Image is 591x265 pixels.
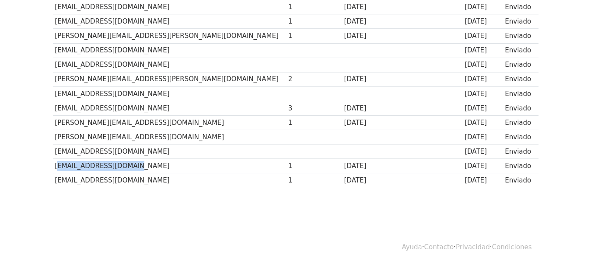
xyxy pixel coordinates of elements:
[55,32,278,40] font: [PERSON_NAME][EMAIL_ADDRESS][PERSON_NAME][DOMAIN_NAME]
[465,90,487,98] font: [DATE]
[505,32,531,40] font: Enviado
[505,3,531,11] font: Enviado
[454,243,456,251] font: ·
[55,148,169,155] font: [EMAIL_ADDRESS][DOMAIN_NAME]
[288,32,293,40] font: 1
[55,61,169,69] font: [EMAIL_ADDRESS][DOMAIN_NAME]
[288,17,293,25] font: 1
[344,3,367,11] font: [DATE]
[55,46,169,54] font: [EMAIL_ADDRESS][DOMAIN_NAME]
[547,223,591,265] iframe: Chat Widget
[424,243,454,251] a: Contacto
[344,32,367,40] font: [DATE]
[505,90,531,98] font: Enviado
[288,119,293,127] font: 1
[55,90,169,98] font: [EMAIL_ADDRESS][DOMAIN_NAME]
[402,243,422,251] a: Ayuda
[465,176,487,184] font: [DATE]
[465,32,487,40] font: [DATE]
[492,243,532,251] a: Condiciones
[505,176,531,184] font: Enviado
[465,46,487,54] font: [DATE]
[505,61,531,69] font: Enviado
[465,133,487,141] font: [DATE]
[55,133,224,141] font: [PERSON_NAME][EMAIL_ADDRESS][DOMAIN_NAME]
[505,17,531,25] font: Enviado
[55,17,169,25] font: [EMAIL_ADDRESS][DOMAIN_NAME]
[55,176,169,184] font: [EMAIL_ADDRESS][DOMAIN_NAME]
[288,75,293,83] font: 2
[490,243,492,251] font: ·
[55,162,169,170] font: [EMAIL_ADDRESS][DOMAIN_NAME]
[465,119,487,127] font: [DATE]
[344,17,367,25] font: [DATE]
[344,75,367,83] font: [DATE]
[55,104,169,112] font: [EMAIL_ADDRESS][DOMAIN_NAME]
[505,148,531,155] font: Enviado
[505,162,531,170] font: Enviado
[465,75,487,83] font: [DATE]
[505,75,531,83] font: Enviado
[505,119,531,127] font: Enviado
[344,162,367,170] font: [DATE]
[288,3,293,11] font: 1
[422,243,424,251] font: ·
[55,119,224,127] font: [PERSON_NAME][EMAIL_ADDRESS][DOMAIN_NAME]
[344,176,367,184] font: [DATE]
[465,104,487,112] font: [DATE]
[465,3,487,11] font: [DATE]
[505,46,531,54] font: Enviado
[465,162,487,170] font: [DATE]
[465,61,487,69] font: [DATE]
[55,75,278,83] font: [PERSON_NAME][EMAIL_ADDRESS][PERSON_NAME][DOMAIN_NAME]
[288,104,293,112] font: 3
[465,148,487,155] font: [DATE]
[456,243,490,251] a: Privacidad
[288,162,293,170] font: 1
[55,3,169,11] font: [EMAIL_ADDRESS][DOMAIN_NAME]
[344,104,367,112] font: [DATE]
[344,119,367,127] font: [DATE]
[505,104,531,112] font: Enviado
[465,17,487,25] font: [DATE]
[288,176,293,184] font: 1
[505,133,531,141] font: Enviado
